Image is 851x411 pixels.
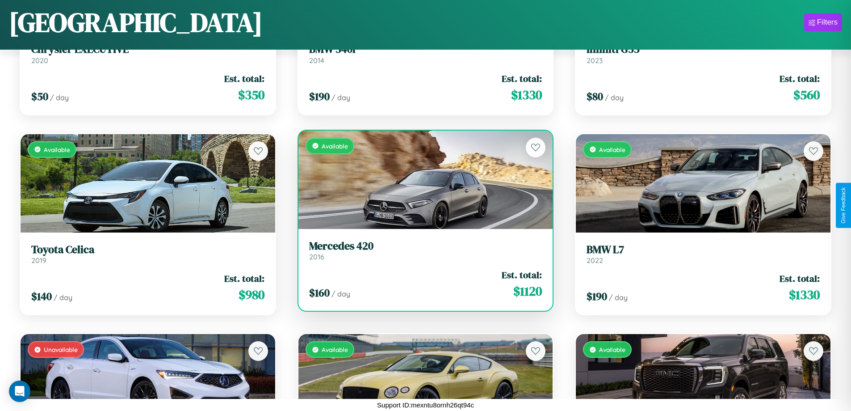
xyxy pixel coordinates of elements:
span: 2014 [309,56,324,65]
span: 2016 [309,252,324,261]
div: Open Intercom Messenger [9,381,30,402]
a: Chrysler EXECUTIVE2020 [31,43,264,65]
span: Est. total: [224,72,264,85]
button: Filters [804,13,842,31]
span: Available [322,142,348,150]
h3: Chrysler EXECUTIVE [31,43,264,56]
span: Est. total: [502,268,542,281]
span: 2019 [31,256,46,265]
p: Support ID: mexntu8ornh26qt94c [377,399,474,411]
h1: [GEOGRAPHIC_DATA] [9,4,263,41]
div: Give Feedback [840,187,847,224]
span: $ 80 [587,89,603,104]
h3: BMW L7 [587,243,820,256]
span: Est. total: [780,72,820,85]
span: $ 350 [238,86,264,104]
span: $ 190 [587,289,607,304]
span: $ 190 [309,89,330,104]
span: $ 1120 [513,282,542,300]
span: / day [609,293,628,302]
h3: BMW 540i [309,43,542,56]
span: Est. total: [224,272,264,285]
span: $ 560 [793,86,820,104]
a: BMW 540i2014 [309,43,542,65]
span: $ 50 [31,89,48,104]
h3: Toyota Celica [31,243,264,256]
span: / day [331,289,350,298]
span: Est. total: [780,272,820,285]
span: Available [322,346,348,353]
span: / day [605,93,624,102]
span: / day [331,93,350,102]
span: 2022 [587,256,603,265]
span: / day [54,293,72,302]
a: Infiniti G352023 [587,43,820,65]
div: Filters [817,18,838,27]
span: $ 980 [239,286,264,304]
span: $ 1330 [789,286,820,304]
span: 2020 [31,56,48,65]
span: $ 1330 [511,86,542,104]
span: Available [599,346,625,353]
span: 2023 [587,56,603,65]
a: BMW L72022 [587,243,820,265]
a: Mercedes 4202016 [309,240,542,262]
span: Est. total: [502,72,542,85]
span: / day [50,93,69,102]
span: $ 140 [31,289,52,304]
span: Unavailable [44,346,78,353]
span: Available [44,146,70,153]
span: Available [599,146,625,153]
span: $ 160 [309,285,330,300]
h3: Mercedes 420 [309,240,542,253]
a: Toyota Celica2019 [31,243,264,265]
h3: Infiniti G35 [587,43,820,56]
